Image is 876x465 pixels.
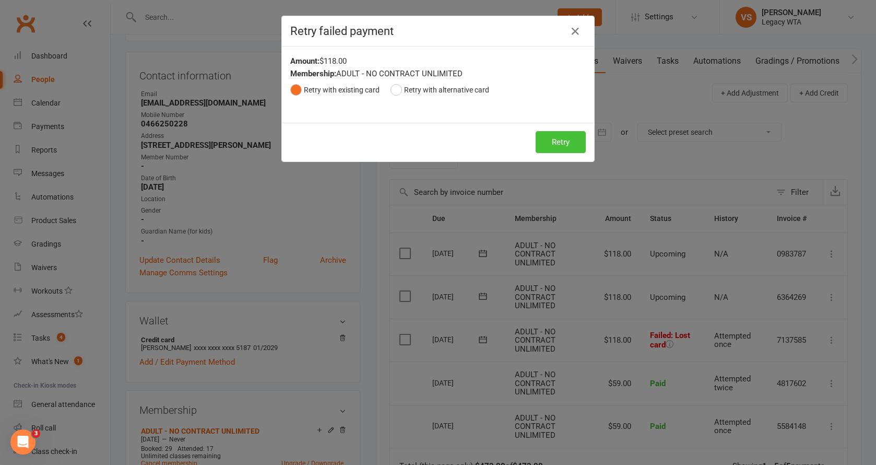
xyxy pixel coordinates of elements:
[290,67,586,80] div: ADULT - NO CONTRACT UNLIMITED
[290,80,380,100] button: Retry with existing card
[290,55,586,67] div: $118.00
[290,69,336,78] strong: Membership:
[32,429,40,438] span: 3
[390,80,489,100] button: Retry with alternative card
[290,56,319,66] strong: Amount:
[567,23,584,40] button: Close
[536,131,586,153] button: Retry
[10,429,35,455] iframe: Intercom live chat
[290,25,586,38] h4: Retry failed payment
